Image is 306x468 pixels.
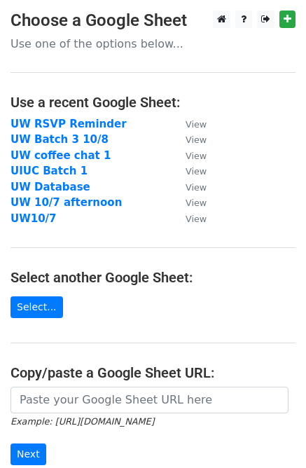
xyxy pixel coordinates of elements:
small: View [186,166,207,177]
small: View [186,151,207,161]
h4: Select another Google Sheet: [11,269,295,286]
a: UW 10/7 afternoon [11,196,122,209]
a: View [172,196,207,209]
small: View [186,182,207,193]
small: View [186,198,207,208]
a: View [172,181,207,193]
input: Paste your Google Sheet URL here [11,387,288,413]
a: View [172,165,207,177]
a: View [172,118,207,130]
a: View [172,149,207,162]
small: View [186,119,207,130]
a: UW Database [11,181,90,193]
input: Next [11,443,46,465]
a: UIUC Batch 1 [11,165,88,177]
a: UW Batch 3 10/8 [11,133,109,146]
small: View [186,135,207,145]
a: UW10/7 [11,212,57,225]
p: Use one of the options below... [11,36,295,51]
a: View [172,212,207,225]
a: UW coffee chat 1 [11,149,111,162]
h4: Use a recent Google Sheet: [11,94,295,111]
h3: Choose a Google Sheet [11,11,295,31]
small: Example: [URL][DOMAIN_NAME] [11,416,154,427]
h4: Copy/paste a Google Sheet URL: [11,364,295,381]
a: View [172,133,207,146]
small: View [186,214,207,224]
a: Select... [11,296,63,318]
a: UW RSVP Reminder [11,118,127,130]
